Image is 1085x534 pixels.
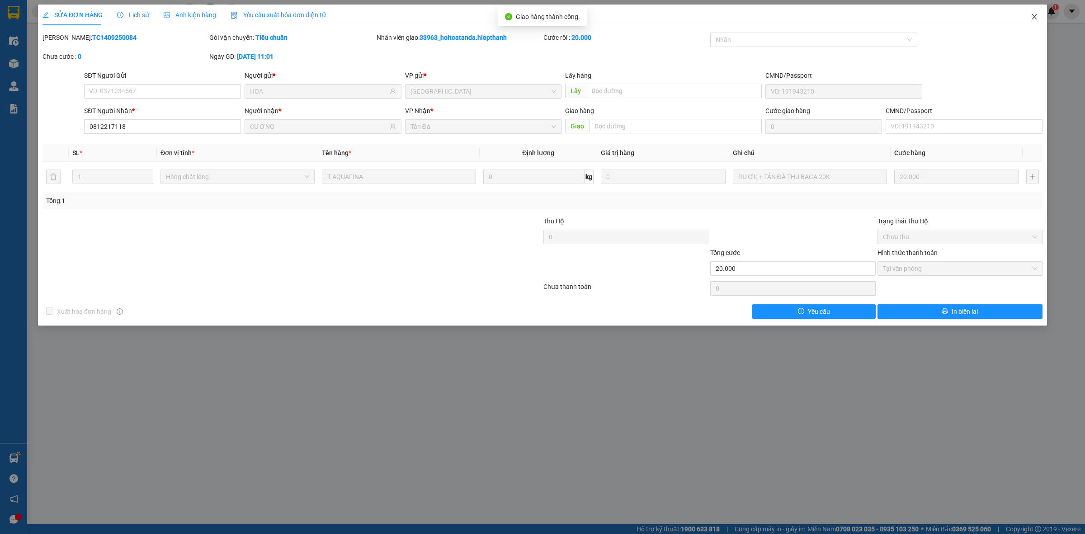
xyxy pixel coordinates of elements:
span: edit [42,12,49,18]
input: 0 [601,170,726,184]
b: TC1409250084 [92,34,137,41]
div: Chưa cước : [42,52,208,61]
div: [PERSON_NAME]: [42,33,208,43]
b: 33963_hoitoatanda.hiepthanh [420,34,507,41]
span: Ảnh kiện hàng [164,11,216,19]
span: Giao [565,119,589,133]
input: Dọc đường [589,119,762,133]
input: Tên người nhận [250,122,388,132]
span: Hàng chất lỏng [166,170,309,184]
div: Gói vận chuyển: [209,33,374,43]
button: exclamation-circleYêu cầu [752,304,876,319]
input: VD: 191943210 [765,84,922,99]
span: Chưa thu [883,230,1037,244]
b: 0 [78,53,81,60]
span: Tổng cước [710,249,740,256]
span: Cước hàng [894,149,925,156]
span: Thu Hộ [543,217,564,225]
input: Cước giao hàng [765,119,882,134]
span: close [1031,13,1038,20]
span: VP Nhận [405,107,430,114]
b: Tiêu chuẩn [255,34,288,41]
span: Yêu cầu [808,307,830,317]
span: info-circle [117,308,123,315]
div: Chưa thanh toán [542,282,709,298]
div: Nhân viên giao: [377,33,542,43]
span: SL [72,149,80,156]
span: Giá trị hàng [601,149,634,156]
span: user [390,123,396,130]
label: Cước giao hàng [765,107,810,114]
div: Tổng: 1 [46,196,419,206]
b: 20.000 [571,34,591,41]
label: Hình thức thanh toán [877,249,938,256]
img: icon [231,12,238,19]
div: Cước rồi : [543,33,708,43]
button: printerIn biên lai [877,304,1043,319]
span: picture [164,12,170,18]
button: Close [1022,5,1047,30]
span: printer [942,308,948,315]
span: clock-circle [117,12,123,18]
div: Trạng thái Thu Hộ [877,216,1043,226]
div: CMND/Passport [765,71,922,80]
div: CMND/Passport [886,106,1043,116]
span: Lịch sử [117,11,149,19]
input: Tên người gửi [250,86,388,96]
div: Người gửi [245,71,401,80]
span: Yêu cầu xuất hóa đơn điện tử [231,11,326,19]
button: delete [46,170,61,184]
span: Tên hàng [322,149,351,156]
span: user [390,88,396,95]
input: Ghi Chú [733,170,887,184]
span: In biên lai [952,307,978,317]
div: SĐT Người Nhận [84,106,241,116]
input: 0 [894,170,1019,184]
span: Lấy hàng [565,72,591,79]
span: Tại văn phòng [883,262,1037,275]
span: Định lượng [522,149,554,156]
span: Giao hàng thành công. [516,13,580,20]
input: Dọc đường [586,84,762,98]
div: SĐT Người Gửi [84,71,241,80]
span: Tân Châu [410,85,557,98]
span: kg [585,170,594,184]
span: exclamation-circle [798,308,804,315]
span: Đơn vị tính [160,149,194,156]
span: Tản Đà [410,120,557,133]
span: SỬA ĐƠN HÀNG [42,11,103,19]
th: Ghi chú [729,144,891,162]
span: Giao hàng [565,107,594,114]
span: Xuất hóa đơn hàng [53,307,115,317]
b: [DATE] 11:01 [237,53,274,60]
div: Ngày GD: [209,52,374,61]
div: VP gửi [405,71,562,80]
div: Người nhận [245,106,401,116]
input: VD: Bàn, Ghế [322,170,476,184]
span: check-circle [505,13,512,20]
button: plus [1026,170,1039,184]
span: Lấy [565,84,586,98]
